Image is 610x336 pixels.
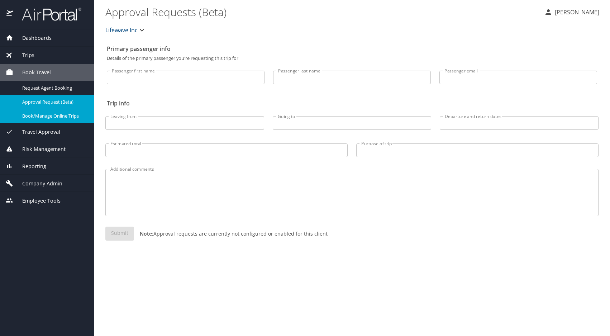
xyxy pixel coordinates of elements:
[103,23,149,37] button: Lifewave Inc
[105,25,138,35] span: Lifewave Inc
[107,56,597,61] p: Details of the primary passenger you're requesting this trip for
[553,8,599,16] p: [PERSON_NAME]
[13,180,62,188] span: Company Admin
[107,43,597,55] h2: Primary passenger info
[140,230,153,237] strong: Note:
[22,85,85,91] span: Request Agent Booking
[22,113,85,119] span: Book/Manage Online Trips
[13,145,66,153] span: Risk Management
[107,98,597,109] h2: Trip info
[13,51,34,59] span: Trips
[6,7,14,21] img: icon-airportal.png
[13,34,52,42] span: Dashboards
[13,128,60,136] span: Travel Approval
[13,197,61,205] span: Employee Tools
[13,68,51,76] span: Book Travel
[13,162,46,170] span: Reporting
[105,1,538,23] h1: Approval Requests (Beta)
[134,230,328,237] p: Approval requests are currently not configured or enabled for this client
[22,99,85,105] span: Approval Request (Beta)
[541,6,602,19] button: [PERSON_NAME]
[14,7,81,21] img: airportal-logo.png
